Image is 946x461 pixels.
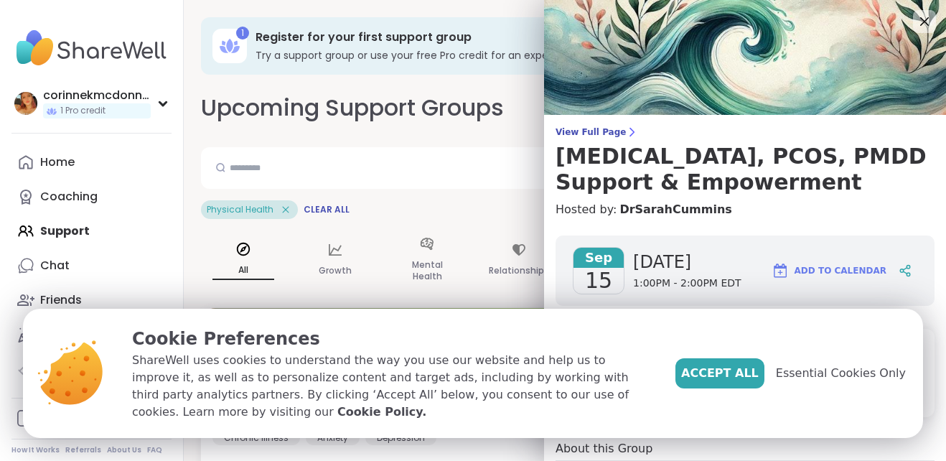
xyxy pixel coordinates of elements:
[304,204,350,215] span: Clear All
[556,126,935,138] span: View Full Page
[765,253,893,288] button: Add to Calendar
[236,27,249,39] div: 1
[107,445,141,455] a: About Us
[772,262,789,279] img: ShareWell Logomark
[11,445,60,455] a: How It Works
[40,292,82,308] div: Friends
[556,126,935,195] a: View Full Page[MEDICAL_DATA], PCOS, PMDD Support & Empowerment
[396,256,458,285] p: Mental Health
[776,365,906,382] span: Essential Cookies Only
[157,190,169,202] iframe: Spotlight
[556,144,935,195] h3: [MEDICAL_DATA], PCOS, PMDD Support & Empowerment
[201,92,504,124] h2: Upcoming Support Groups
[556,440,652,457] h4: About this Group
[43,88,151,103] div: corinnekmcdonnell
[207,204,273,215] span: Physical Health
[795,264,886,277] span: Add to Calendar
[11,145,172,180] a: Home
[132,326,652,352] p: Cookie Preferences
[11,248,172,283] a: Chat
[619,201,731,218] a: DrSarahCummins
[319,262,352,279] p: Growth
[40,258,70,274] div: Chat
[14,92,37,115] img: corinnekmcdonnell
[212,261,274,280] p: All
[675,358,764,388] button: Accept All
[40,189,98,205] div: Coaching
[132,352,652,421] p: ShareWell uses cookies to understand the way you use our website and help us to improve it, as we...
[147,445,162,455] a: FAQ
[556,201,935,218] h4: Hosted by:
[337,404,426,421] a: Cookie Policy.
[573,248,624,268] span: Sep
[40,154,75,170] div: Home
[11,283,172,317] a: Friends
[633,276,741,291] span: 1:00PM - 2:00PM EDT
[11,23,172,73] img: ShareWell Nav Logo
[585,268,612,294] span: 15
[489,262,549,279] p: Relationships
[65,445,101,455] a: Referrals
[256,48,909,62] h3: Try a support group or use your free Pro credit for an expert-led coaching group.
[11,180,172,214] a: Coaching
[633,251,741,274] span: [DATE]
[60,105,106,117] span: 1 Pro credit
[256,29,909,45] h3: Register for your first support group
[681,365,759,382] span: Accept All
